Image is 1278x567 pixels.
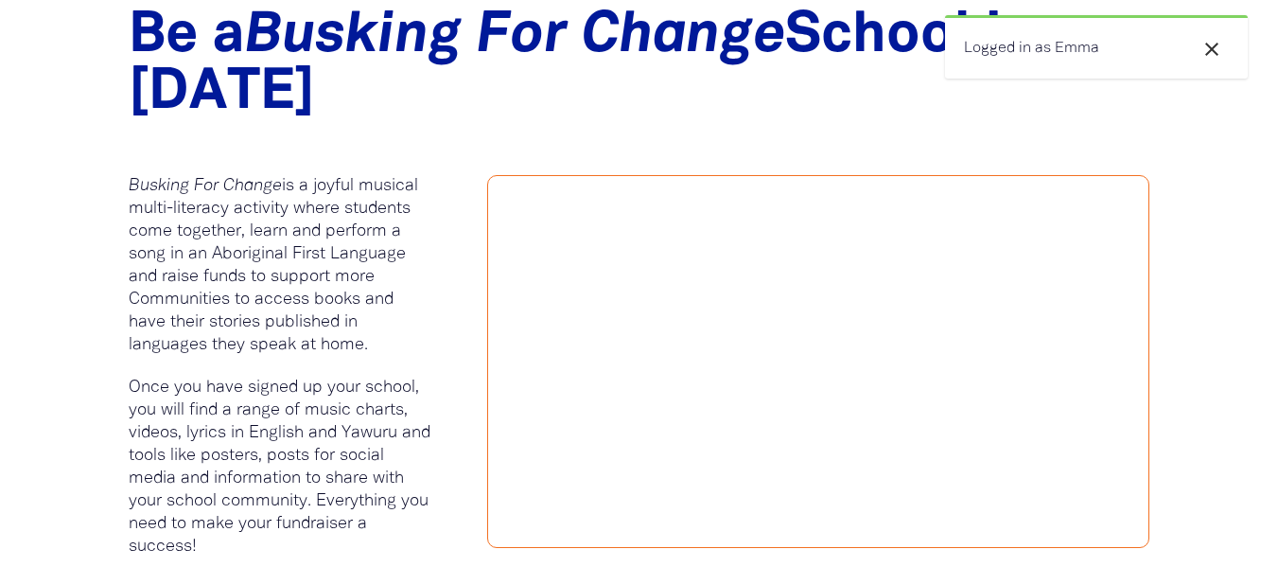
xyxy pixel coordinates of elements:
button: close [1195,37,1229,62]
p: is a joyful musical multi-literacy activity where students come together, learn and perform a son... [129,175,431,357]
em: Busking For Change [129,178,282,194]
span: Be a School in [DATE] [129,10,1036,119]
i: close [1200,38,1223,61]
p: Once you have signed up your school, you will find a range of music charts, videos, lyrics in Eng... [129,377,431,558]
iframe: undefined-video [488,176,1148,548]
div: Logged in as Emma [945,15,1248,79]
em: Busking For Change [245,10,785,62]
